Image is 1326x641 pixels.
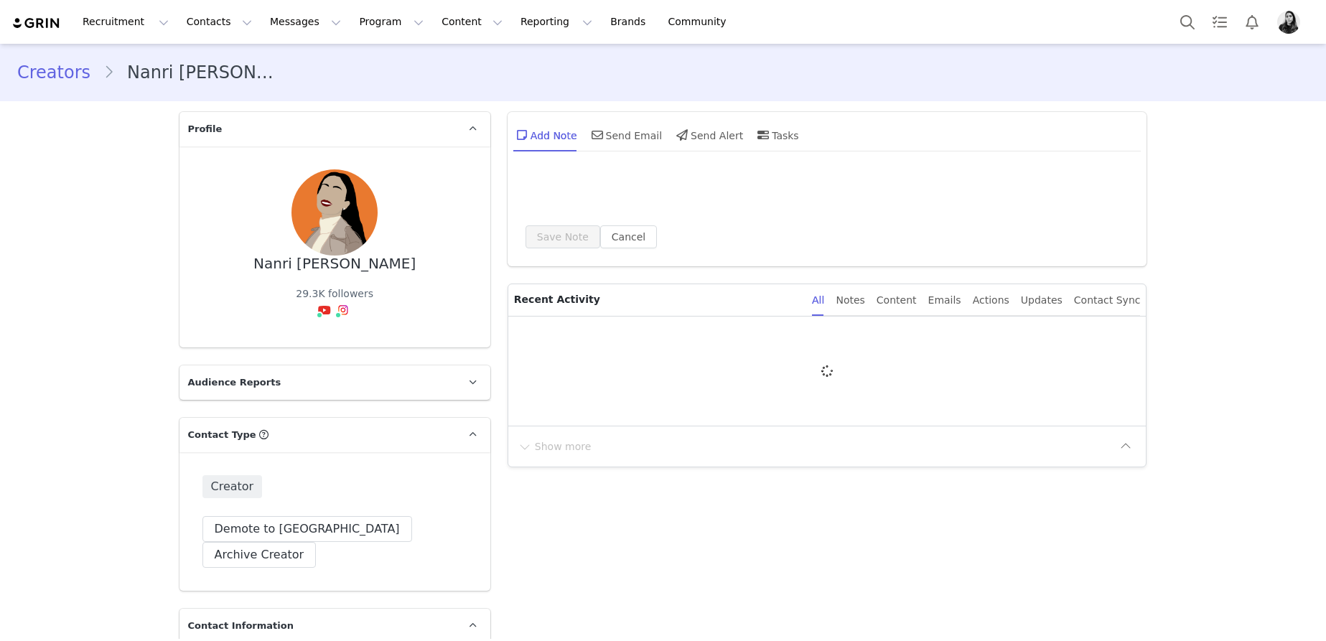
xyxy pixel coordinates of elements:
div: Content [877,284,917,317]
button: Notifications [1236,6,1268,38]
button: Demote to [GEOGRAPHIC_DATA] [202,516,412,542]
span: Creator [202,475,263,498]
button: Contacts [178,6,261,38]
span: Profile [188,122,223,136]
button: Profile [1269,11,1315,34]
div: Emails [928,284,961,317]
div: Notes [836,284,864,317]
button: Content [433,6,511,38]
div: Tasks [755,118,799,152]
span: Contact Information [188,619,294,633]
button: Search [1172,6,1203,38]
p: Recent Activity [514,284,800,316]
a: Brands [602,6,658,38]
img: 3988666f-b618-4335-b92d-0222703392cd.jpg [1277,11,1300,34]
span: Audience Reports [188,375,281,390]
button: Program [350,6,432,38]
div: Send Email [589,118,663,152]
img: grin logo [11,17,62,30]
div: All [812,284,824,317]
div: Contact Sync [1074,284,1141,317]
img: instagram.svg [337,304,349,316]
img: 34bbdf0f-55fa-4ca0-b72c-8cebdc1c9f80.jpg [291,169,378,256]
button: Save Note [526,225,600,248]
button: Archive Creator [202,542,317,568]
div: Send Alert [673,118,743,152]
button: Reporting [512,6,601,38]
div: Updates [1021,284,1063,317]
span: Contact Type [188,428,256,442]
a: Creators [17,60,103,85]
div: 29.3K followers [296,286,373,301]
button: Messages [261,6,350,38]
button: Show more [517,435,592,458]
a: Tasks [1204,6,1236,38]
button: Cancel [600,225,657,248]
a: Community [660,6,742,38]
div: Nanri [PERSON_NAME] [253,256,416,272]
div: Actions [973,284,1009,317]
div: Add Note [513,118,577,152]
button: Recruitment [74,6,177,38]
